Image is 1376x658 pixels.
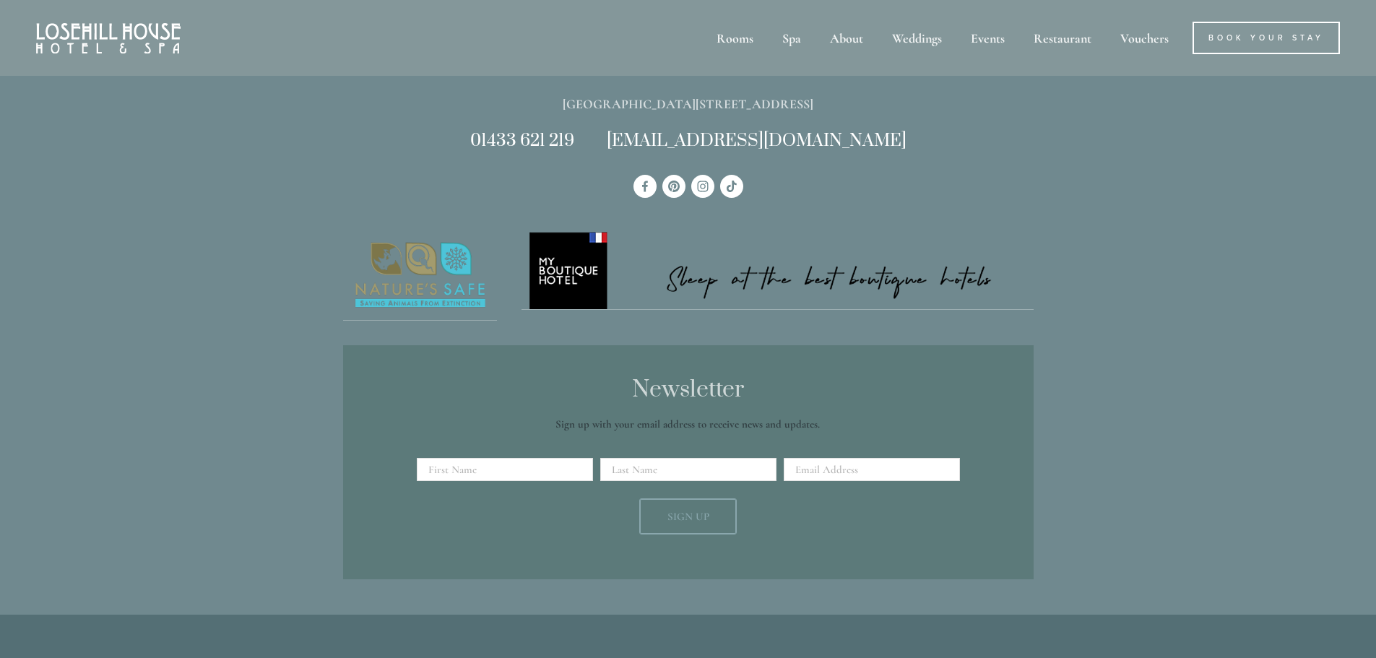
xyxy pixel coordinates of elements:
[1021,22,1104,54] div: Restaurant
[600,458,776,481] input: Last Name
[667,510,709,523] span: Sign Up
[639,498,737,534] button: Sign Up
[470,130,574,152] a: 01433 621 219
[784,458,960,481] input: Email Address
[343,230,498,321] img: Nature's Safe - Logo
[1107,22,1182,54] a: Vouchers
[769,22,814,54] div: Spa
[879,22,955,54] div: Weddings
[817,22,876,54] div: About
[607,130,906,152] a: [EMAIL_ADDRESS][DOMAIN_NAME]
[417,458,593,481] input: First Name
[1193,22,1340,54] a: Book Your Stay
[704,22,766,54] div: Rooms
[958,22,1018,54] div: Events
[343,93,1034,116] p: [GEOGRAPHIC_DATA][STREET_ADDRESS]
[422,415,955,433] p: Sign up with your email address to receive news and updates.
[522,230,1034,310] img: My Boutique Hotel - Logo
[720,175,743,198] a: TikTok
[422,377,955,403] h2: Newsletter
[662,175,685,198] a: Pinterest
[691,175,714,198] a: Instagram
[36,23,181,53] img: Losehill House
[522,230,1034,311] a: My Boutique Hotel - Logo
[633,175,657,198] a: Losehill House Hotel & Spa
